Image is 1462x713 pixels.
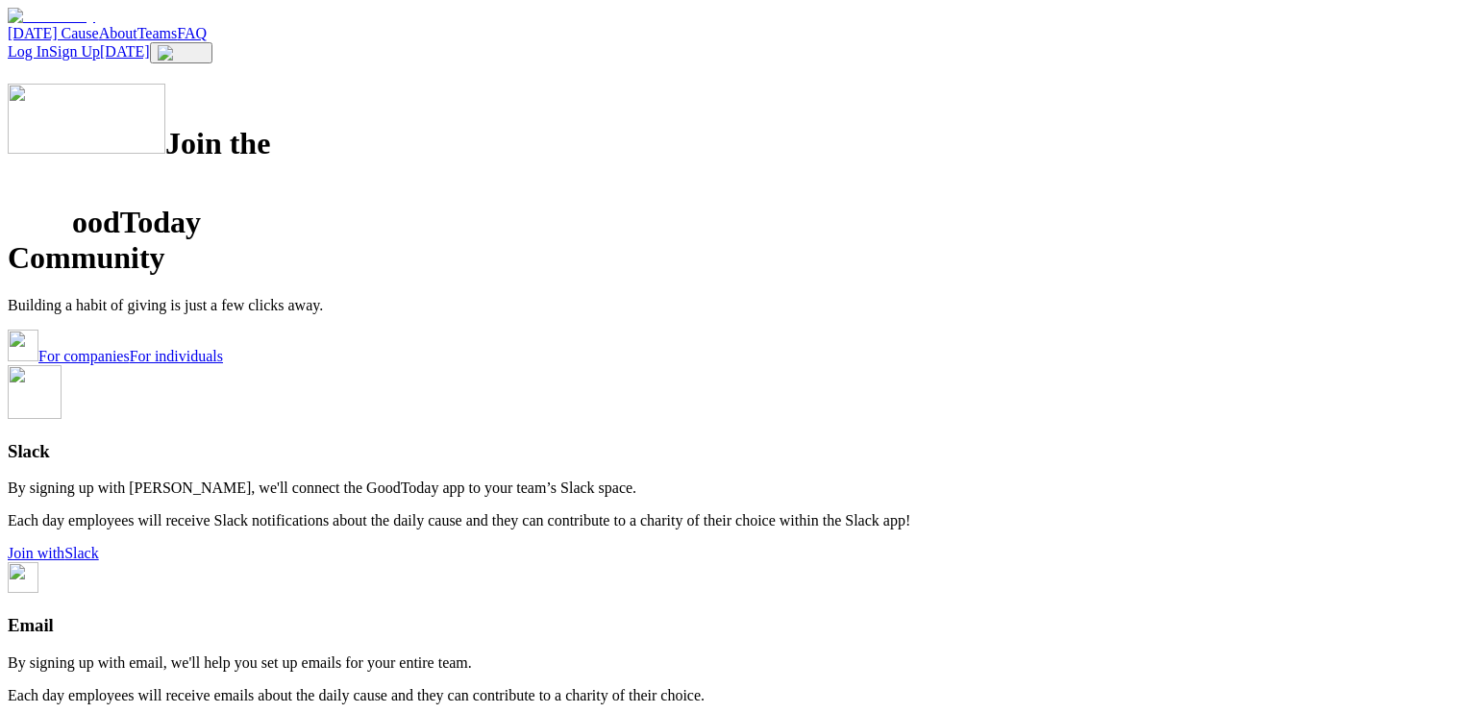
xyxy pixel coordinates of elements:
[8,512,1454,529] p: Each day employees will receive Slack notifications about the daily cause and they can contribute...
[100,43,150,60] span: [DATE]
[8,297,1454,314] p: Building a habit of giving is just a few clicks away.
[130,348,223,364] a: For individuals
[8,8,95,25] img: GoodToday
[8,43,49,60] a: Log In
[8,687,1454,704] p: Each day employees will receive emails about the daily cause and they can contribute to a charity...
[8,479,1454,497] p: By signing up with [PERSON_NAME], we'll connect the GoodToday app to your team’s Slack space.
[8,25,99,41] a: [DATE] Cause
[49,43,149,60] a: Sign Up[DATE]
[8,84,1454,276] h1: Join the oodToday Community
[8,441,1454,462] h3: Slack
[137,25,178,41] a: Teams
[158,45,205,61] img: Menu
[177,25,207,41] a: FAQ
[8,654,1454,672] p: By signing up with email, we'll help you set up emails for your entire team.
[8,615,1454,636] h3: Email
[99,25,137,41] a: About
[8,545,99,561] a: Join withSlack
[38,348,130,364] a: For companies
